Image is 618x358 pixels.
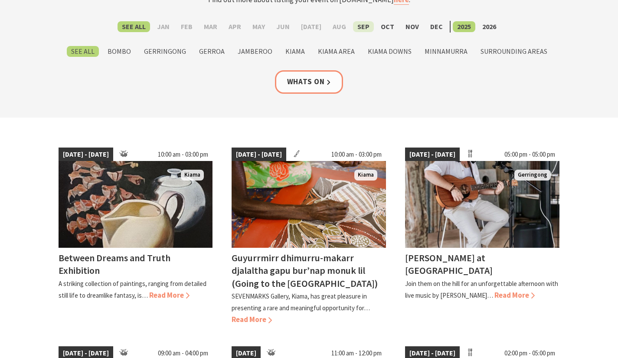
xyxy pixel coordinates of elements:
[420,46,472,57] label: Minnamurra
[405,161,559,248] img: Tayvin Martins
[405,148,559,326] a: [DATE] - [DATE] 05:00 pm - 05:00 pm Tayvin Martins Gerringong [PERSON_NAME] at [GEOGRAPHIC_DATA] ...
[149,290,190,300] span: Read More
[232,148,386,326] a: [DATE] - [DATE] 10:00 am - 03:00 pm Aboriginal artist Joy Borruwa sitting on the floor painting K...
[297,21,326,32] label: [DATE]
[405,279,558,299] p: Join them on the hill for an unforgettable afternoon with live music by [PERSON_NAME]…
[478,21,500,32] label: 2026
[67,46,99,57] label: See All
[401,21,423,32] label: Nov
[328,21,350,32] label: Aug
[59,148,213,326] a: [DATE] - [DATE] 10:00 am - 03:00 pm Kiama Between Dreams and Truth Exhibition A striking collecti...
[59,252,170,276] h4: Between Dreams and Truth Exhibition
[248,21,269,32] label: May
[514,170,551,181] span: Gerringong
[376,21,399,32] label: Oct
[272,21,294,32] label: Jun
[232,315,272,324] span: Read More
[426,21,447,32] label: Dec
[153,21,174,32] label: Jan
[103,46,135,57] label: Bombo
[327,148,386,161] span: 10:00 am - 03:00 pm
[353,21,374,32] label: Sep
[118,21,150,32] label: See All
[181,170,204,181] span: Kiama
[405,148,460,161] span: [DATE] - [DATE]
[275,70,343,93] a: Whats On
[363,46,416,57] label: Kiama Downs
[354,170,377,181] span: Kiama
[140,46,190,57] label: Gerringong
[494,290,535,300] span: Read More
[233,46,277,57] label: Jamberoo
[59,279,206,299] p: A striking collection of paintings, ranging from detailed still life to dreamlike fantasy, is…
[224,21,245,32] label: Apr
[232,292,370,312] p: SEVENMARKS Gallery, Kiama, has great pleasure in presenting a rare and meaningful opportunity for…
[232,252,378,289] h4: Guyurrmirr dhimurru-makarr djalaltha gapu bur’nap monuk lil (Going to the [GEOGRAPHIC_DATA])
[453,21,475,32] label: 2025
[405,252,493,276] h4: [PERSON_NAME] at [GEOGRAPHIC_DATA]
[199,21,222,32] label: Mar
[232,161,386,248] img: Aboriginal artist Joy Borruwa sitting on the floor painting
[476,46,552,57] label: Surrounding Areas
[154,148,213,161] span: 10:00 am - 03:00 pm
[177,21,197,32] label: Feb
[281,46,309,57] label: Kiama
[232,148,286,161] span: [DATE] - [DATE]
[59,148,113,161] span: [DATE] - [DATE]
[314,46,359,57] label: Kiama Area
[195,46,229,57] label: Gerroa
[500,148,559,161] span: 05:00 pm - 05:00 pm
